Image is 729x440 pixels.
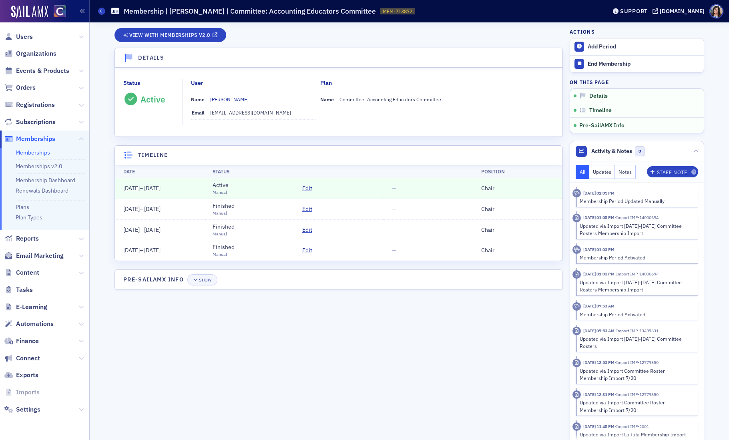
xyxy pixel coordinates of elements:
[580,335,693,350] div: Updated via Import [DATE]-[DATE] Committee Rosters
[129,33,210,37] span: View with Memberships v2.0
[123,226,140,233] span: [DATE]
[16,319,54,328] span: Automations
[580,279,693,293] div: Updated via Import [DATE]-[DATE] Committee Rosters Membership Import
[4,371,38,380] a: Exports
[16,234,39,243] span: Reports
[392,185,396,192] span: —
[580,399,693,414] div: Updated via Import Committee Roster Membership Import 7/20
[123,226,161,233] span: –
[144,226,161,233] span: [DATE]
[473,219,562,240] td: Chair
[615,215,659,220] span: Import IMP-14000694
[589,107,612,114] span: Timeline
[4,118,56,127] a: Subscriptions
[187,274,217,285] button: Show
[54,5,66,18] img: SailAMX
[204,165,294,178] th: Status
[473,240,562,261] td: Chair
[635,146,645,156] span: 0
[653,8,707,14] button: [DOMAIN_NAME]
[4,100,55,109] a: Registrations
[580,197,693,205] div: Membership Period Updated Manually
[572,214,581,222] div: Imported Activity
[4,135,55,143] a: Memberships
[572,302,581,311] div: Activity
[591,147,632,155] span: Activity & Notes
[213,189,229,196] div: Manual
[580,222,693,237] div: Updated via Import [DATE]-[DATE] Committee Rosters Membership Import
[123,185,161,192] span: –
[16,149,50,156] a: Memberships
[16,337,39,346] span: Finance
[4,234,39,243] a: Reports
[16,405,40,414] span: Settings
[302,184,312,193] span: Edit
[213,243,235,251] div: Finished
[123,247,140,254] span: [DATE]
[192,109,205,116] span: Email
[583,215,615,220] time: 8/18/2025 01:05 PM
[583,271,615,277] time: 8/18/2025 01:02 PM
[191,79,203,87] div: User
[138,54,165,62] h4: Details
[580,431,693,438] div: Updated via Import LaRuta Membership Import
[11,6,48,18] img: SailAMX
[16,303,47,311] span: E-Learning
[4,405,40,414] a: Settings
[615,392,659,397] span: Import IMP-12779350
[473,199,562,219] td: Chair
[473,178,562,199] td: Chair
[213,231,235,237] div: Manual
[572,270,581,279] div: Imported Activity
[144,247,161,254] span: [DATE]
[302,205,312,213] span: Edit
[123,205,140,213] span: [DATE]
[657,170,687,175] div: Staff Note
[589,165,615,179] button: Updates
[124,6,376,16] h1: Membership | [PERSON_NAME] | Committee: Accounting Educators Committee
[572,422,581,431] div: Imported Activity
[570,78,704,86] h4: On this page
[392,247,396,254] span: —
[572,189,581,197] div: Activity
[572,359,581,367] div: Imported Activity
[4,303,47,311] a: E-Learning
[16,354,40,363] span: Connect
[123,275,184,284] h4: Pre-SailAMX Info
[4,32,33,41] a: Users
[48,5,66,19] a: View Homepage
[588,60,700,68] div: End Membership
[4,337,39,346] a: Finance
[572,390,581,399] div: Imported Activity
[583,424,615,429] time: 2/17/2023 11:45 PM
[144,185,161,192] span: [DATE]
[16,203,29,211] a: Plans
[576,165,589,179] button: All
[16,32,33,41] span: Users
[16,100,55,109] span: Registrations
[579,122,625,129] span: Pre-SailAMX Info
[4,66,69,75] a: Events & Products
[620,8,648,15] div: Support
[16,118,56,127] span: Subscriptions
[199,278,211,282] div: Show
[4,83,36,92] a: Orders
[16,187,68,194] a: Renewals Dashboard
[210,96,249,103] div: [PERSON_NAME]
[16,177,75,184] a: Membership Dashboard
[320,79,332,87] div: Plan
[570,28,594,35] h4: Actions
[115,165,205,178] th: Date
[392,205,396,213] span: —
[572,327,581,335] div: Imported Activity
[123,185,140,192] span: [DATE]
[302,226,312,234] span: Edit
[16,163,62,170] a: Memberships v2.0
[123,247,161,254] span: –
[191,96,205,102] span: Name
[210,96,255,103] a: [PERSON_NAME]
[580,254,693,261] div: Membership Period Activated
[615,424,649,429] span: Import IMP-2001
[583,247,615,252] time: 8/18/2025 01:03 PM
